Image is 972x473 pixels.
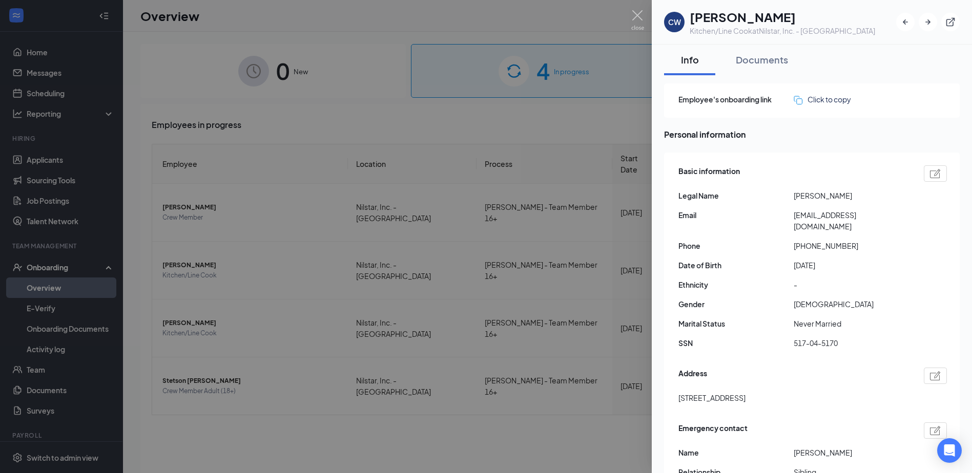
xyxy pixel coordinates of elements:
[736,53,788,66] div: Documents
[945,17,956,27] svg: ExternalLink
[690,8,875,26] h1: [PERSON_NAME]
[678,279,794,290] span: Ethnicity
[937,438,962,463] div: Open Intercom Messenger
[678,240,794,251] span: Phone
[674,53,705,66] div: Info
[794,240,909,251] span: [PHONE_NUMBER]
[678,298,794,310] span: Gender
[794,447,909,458] span: [PERSON_NAME]
[678,190,794,201] span: Legal Name
[678,94,794,105] span: Employee's onboarding link
[678,368,707,384] span: Address
[678,209,794,221] span: Email
[678,447,794,458] span: Name
[794,279,909,290] span: -
[678,392,746,403] span: [STREET_ADDRESS]
[794,337,909,349] span: 517-04-5170
[794,190,909,201] span: [PERSON_NAME]
[919,13,937,31] button: ArrowRight
[678,318,794,329] span: Marital Status
[794,318,909,329] span: Never Married
[941,13,960,31] button: ExternalLink
[794,94,851,105] button: Click to copy
[690,26,875,36] div: Kitchen/Line Cook at Nilstar, Inc. - [GEOGRAPHIC_DATA]
[678,260,794,271] span: Date of Birth
[664,128,960,141] span: Personal information
[668,17,681,27] div: CW
[896,13,915,31] button: ArrowLeftNew
[678,337,794,349] span: SSN
[923,17,933,27] svg: ArrowRight
[678,165,740,182] span: Basic information
[900,17,911,27] svg: ArrowLeftNew
[794,298,909,310] span: [DEMOGRAPHIC_DATA]
[794,96,802,104] img: click-to-copy.71757273a98fde459dfc.svg
[794,260,909,271] span: [DATE]
[794,209,909,232] span: [EMAIL_ADDRESS][DOMAIN_NAME]
[678,422,748,439] span: Emergency contact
